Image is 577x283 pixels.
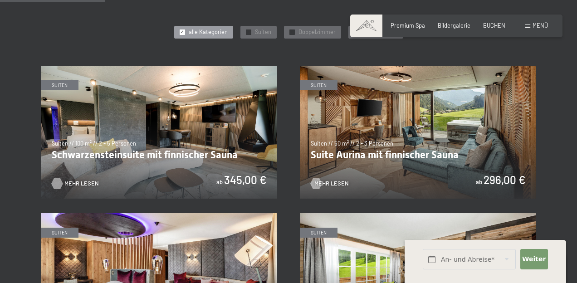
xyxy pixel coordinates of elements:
[181,29,184,34] span: ✓
[247,29,250,34] span: ✓
[438,22,470,29] a: Bildergalerie
[391,22,425,29] a: Premium Spa
[533,22,548,29] span: Menü
[41,66,277,199] img: Schwarzensteinsuite mit finnischer Sauna
[255,28,271,36] span: Suiten
[300,66,536,70] a: Suite Aurina mit finnischer Sauna
[300,213,536,218] a: Chaletsuite mit Bio-Sauna
[520,249,548,269] button: Weiter
[41,213,277,218] a: Romantic Suite mit Bio-Sauna
[290,29,293,34] span: ✓
[41,66,277,70] a: Schwarzensteinsuite mit finnischer Sauna
[300,66,536,199] img: Suite Aurina mit finnischer Sauna
[311,180,349,188] a: Mehr Lesen
[189,28,228,36] span: alle Kategorien
[64,180,99,188] span: Mehr Lesen
[522,255,546,264] span: Weiter
[298,28,336,36] span: Doppelzimmer
[52,180,90,188] a: Mehr Lesen
[314,180,349,188] span: Mehr Lesen
[483,22,505,29] a: BUCHEN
